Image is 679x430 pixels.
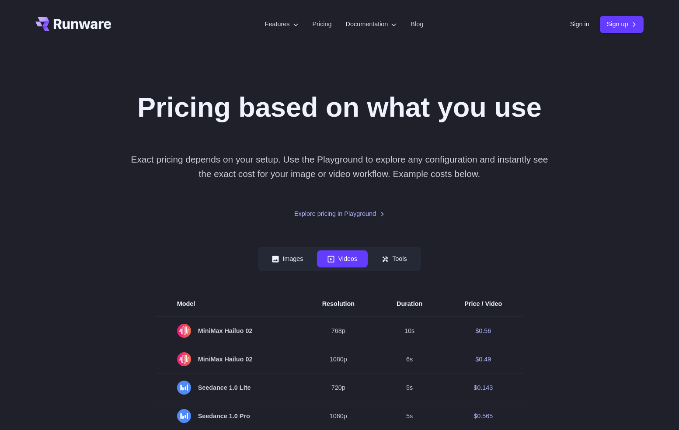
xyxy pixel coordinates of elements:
th: Resolution [301,292,376,316]
span: Seedance 1.0 Pro [177,409,280,423]
button: Videos [317,250,368,267]
td: $0.49 [443,345,523,374]
h1: Pricing based on what you use [137,91,542,124]
button: Images [261,250,313,267]
td: $0.143 [443,374,523,402]
p: Exact pricing depends on your setup. Use the Playground to explore any configuration and instantl... [126,152,552,181]
a: Blog [411,19,423,29]
span: MiniMax Hailuo 02 [177,324,280,338]
td: 6s [376,345,443,374]
a: Pricing [313,19,332,29]
button: Tools [371,250,418,267]
td: 10s [376,316,443,345]
label: Features [265,19,299,29]
a: Sign up [600,16,644,33]
td: 720p [301,374,376,402]
th: Price / Video [443,292,523,316]
th: Duration [376,292,443,316]
td: $0.56 [443,316,523,345]
span: MiniMax Hailuo 02 [177,352,280,366]
a: Explore pricing in Playground [294,209,385,219]
td: 768p [301,316,376,345]
label: Documentation [346,19,397,29]
a: Sign in [570,19,589,29]
th: Model [156,292,301,316]
td: 1080p [301,345,376,374]
td: 5s [376,374,443,402]
span: Seedance 1.0 Lite [177,381,280,395]
a: Go to / [35,17,111,31]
